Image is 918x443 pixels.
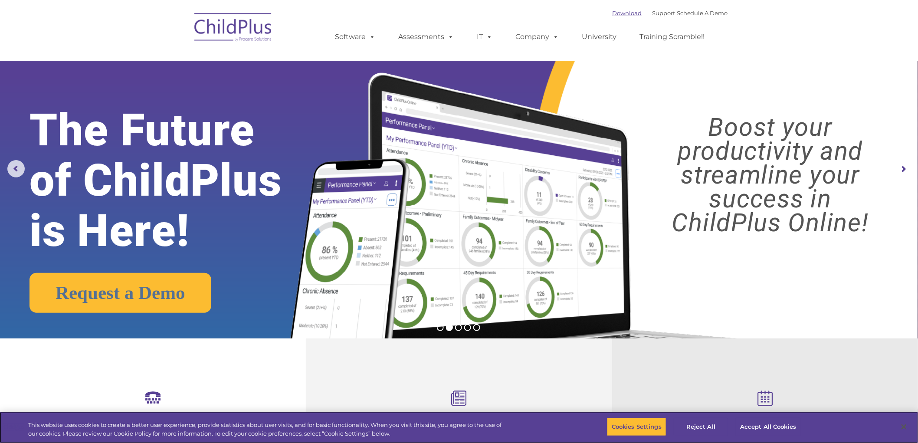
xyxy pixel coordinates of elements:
[390,28,462,46] a: Assessments
[634,115,907,235] rs-layer: Boost your productivity and streamline your success in ChildPlus Online!
[652,10,675,16] a: Support
[677,10,728,16] a: Schedule A Demo
[468,28,501,46] a: IT
[607,418,666,436] button: Cookies Settings
[507,28,567,46] a: Company
[631,28,714,46] a: Training Scramble!!
[326,28,384,46] a: Software
[573,28,625,46] a: University
[612,10,642,16] a: Download
[121,93,157,99] span: Phone number
[190,7,277,50] img: ChildPlus by Procare Solutions
[612,10,728,16] font: |
[28,421,505,438] div: This website uses cookies to create a better user experience, provide statistics about user visit...
[30,273,211,313] a: Request a Demo
[121,57,147,64] span: Last name
[895,417,914,436] button: Close
[30,105,323,256] rs-layer: The Future of ChildPlus is Here!
[674,418,728,436] button: Reject All
[735,418,801,436] button: Accept All Cookies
